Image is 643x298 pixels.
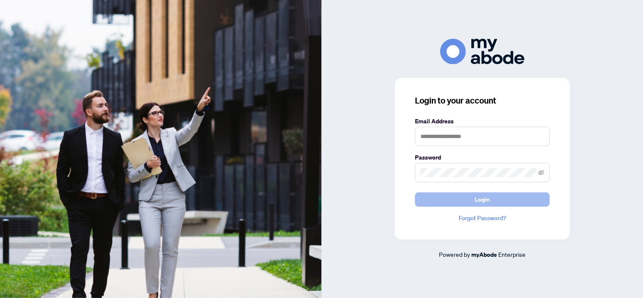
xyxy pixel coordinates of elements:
[538,170,544,176] span: eye-invisible
[440,39,524,64] img: ma-logo
[415,153,550,162] label: Password
[498,250,526,258] span: Enterprise
[439,250,470,258] span: Powered by
[415,213,550,223] a: Forgot Password?
[415,192,550,207] button: Login
[415,95,550,106] h3: Login to your account
[475,193,490,206] span: Login
[471,250,497,259] a: myAbode
[415,117,550,126] label: Email Address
